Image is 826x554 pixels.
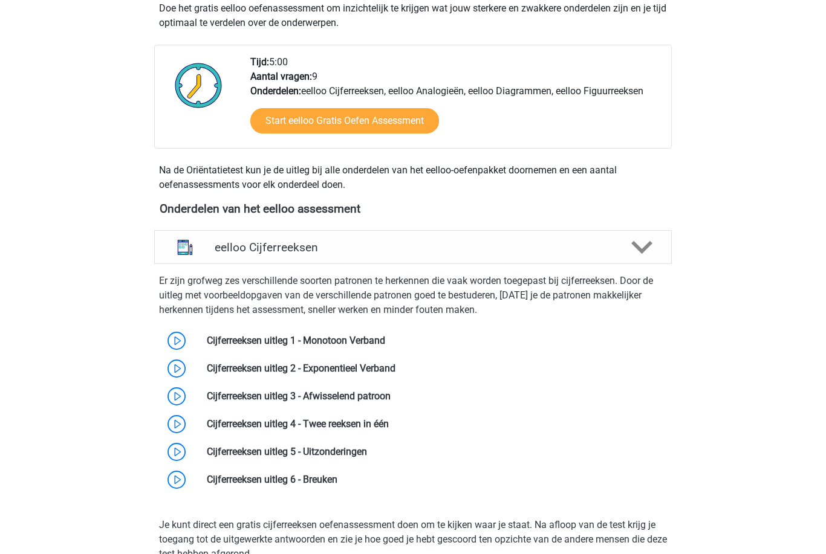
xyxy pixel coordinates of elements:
div: Cijferreeksen uitleg 5 - Uitzonderingen [198,445,671,459]
div: Cijferreeksen uitleg 3 - Afwisselend patroon [198,389,671,404]
p: Er zijn grofweg zes verschillende soorten patronen te herkennen die vaak worden toegepast bij cij... [159,274,667,317]
b: Onderdelen: [250,85,301,97]
b: Tijd: [250,56,269,68]
h4: Onderdelen van het eelloo assessment [160,202,666,216]
img: Klok [168,55,229,115]
h4: eelloo Cijferreeksen [215,240,611,254]
div: Na de Oriëntatietest kun je de uitleg bij alle onderdelen van het eelloo-oefenpakket doornemen en... [154,163,672,192]
b: Aantal vragen: [250,71,312,82]
div: Cijferreeksen uitleg 1 - Monotoon Verband [198,333,671,348]
div: Cijferreeksen uitleg 6 - Breuken [198,472,671,487]
img: cijferreeksen [169,231,201,263]
a: Start eelloo Gratis Oefen Assessment [250,108,439,134]
div: Cijferreeksen uitleg 4 - Twee reeksen in één [198,417,671,431]
a: cijferreeksen eelloo Cijferreeksen [149,230,677,264]
div: 5:00 9 eelloo Cijferreeksen, eelloo Analogieën, eelloo Diagrammen, eelloo Figuurreeksen [241,55,671,148]
div: Cijferreeksen uitleg 2 - Exponentieel Verband [198,361,671,376]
